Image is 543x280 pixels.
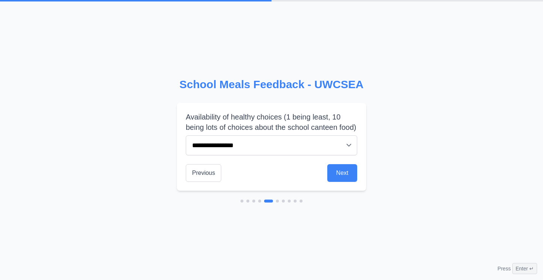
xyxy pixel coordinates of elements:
[186,112,357,132] label: Availability of healthy choices (1 being least, 10 being lots of choices about the school canteen...
[177,78,366,91] h2: School Meals Feedback - UWCSEA
[512,263,537,274] span: Enter ↵
[498,263,537,274] div: Press
[327,164,357,182] button: Next
[186,164,221,182] button: Previous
